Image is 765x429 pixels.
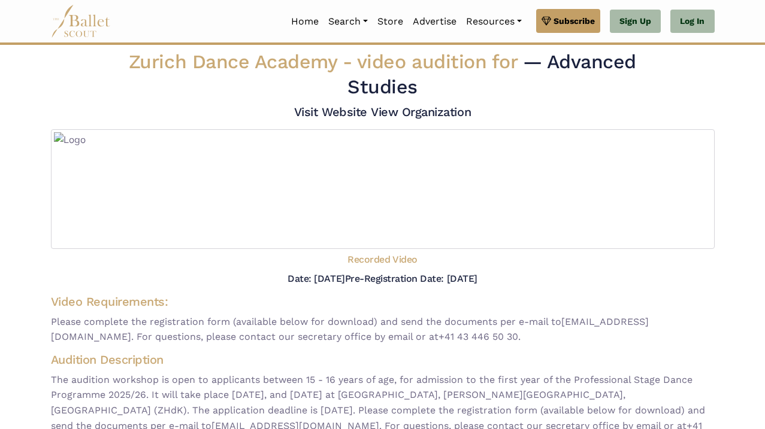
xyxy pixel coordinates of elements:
span: Subscribe [554,14,595,28]
span: Zurich Dance Academy - [129,50,523,73]
span: Please complete the registration form (available below for download) and send the documents per e... [51,314,715,345]
span: Video Requirements: [51,294,168,309]
h5: Recorded Video [347,254,417,266]
a: Search [323,9,373,34]
a: Log In [670,10,714,34]
span: video audition for [357,50,517,73]
a: Store [373,9,408,34]
h5: Date: [DATE] [288,273,344,284]
span: — Advanced Studies [347,50,636,98]
a: Sign Up [610,10,661,34]
img: gem.svg [542,14,551,28]
h4: Audition Description [51,352,715,367]
a: Advertise [408,9,461,34]
a: View Organization [371,105,471,119]
a: Visit Website [294,105,367,119]
h5: Pre-Registration Date: [DATE] [345,273,477,284]
a: Home [286,9,323,34]
a: Resources [461,9,527,34]
img: Logo [51,129,715,249]
a: Subscribe [536,9,600,33]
